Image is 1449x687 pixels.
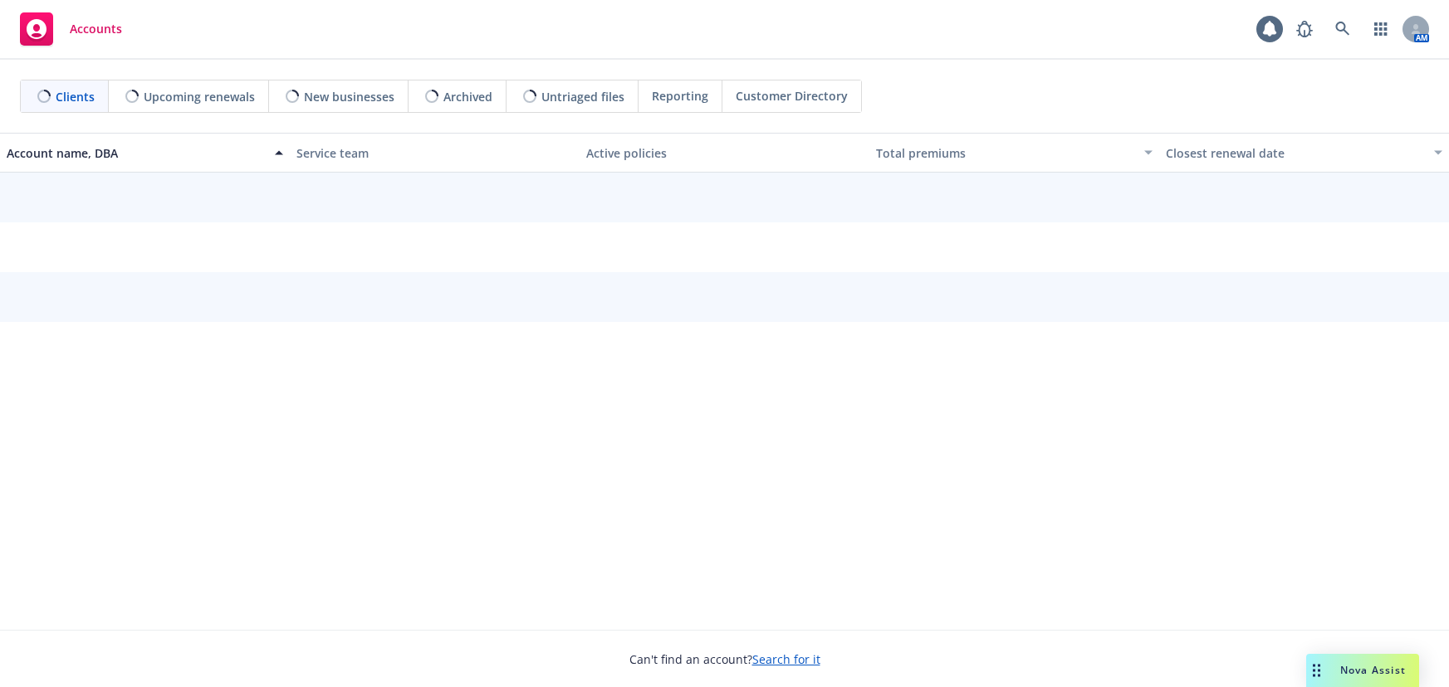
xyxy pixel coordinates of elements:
div: Service team [296,144,573,162]
span: New businesses [304,88,394,105]
span: Accounts [70,22,122,36]
button: Service team [290,133,580,173]
a: Accounts [13,6,129,52]
button: Nova Assist [1306,654,1419,687]
a: Search [1326,12,1359,46]
button: Closest renewal date [1159,133,1449,173]
a: Report a Bug [1288,12,1321,46]
span: Untriaged files [541,88,624,105]
div: Closest renewal date [1166,144,1424,162]
span: Upcoming renewals [144,88,255,105]
div: Active policies [586,144,863,162]
button: Active policies [580,133,869,173]
span: Nova Assist [1340,663,1406,677]
a: Search for it [752,651,820,667]
button: Total premiums [869,133,1159,173]
a: Switch app [1364,12,1398,46]
span: Customer Directory [736,87,848,105]
div: Account name, DBA [7,144,265,162]
span: Can't find an account? [629,650,820,668]
div: Total premiums [876,144,1134,162]
div: Drag to move [1306,654,1327,687]
span: Archived [443,88,492,105]
span: Reporting [652,87,708,105]
span: Clients [56,88,95,105]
